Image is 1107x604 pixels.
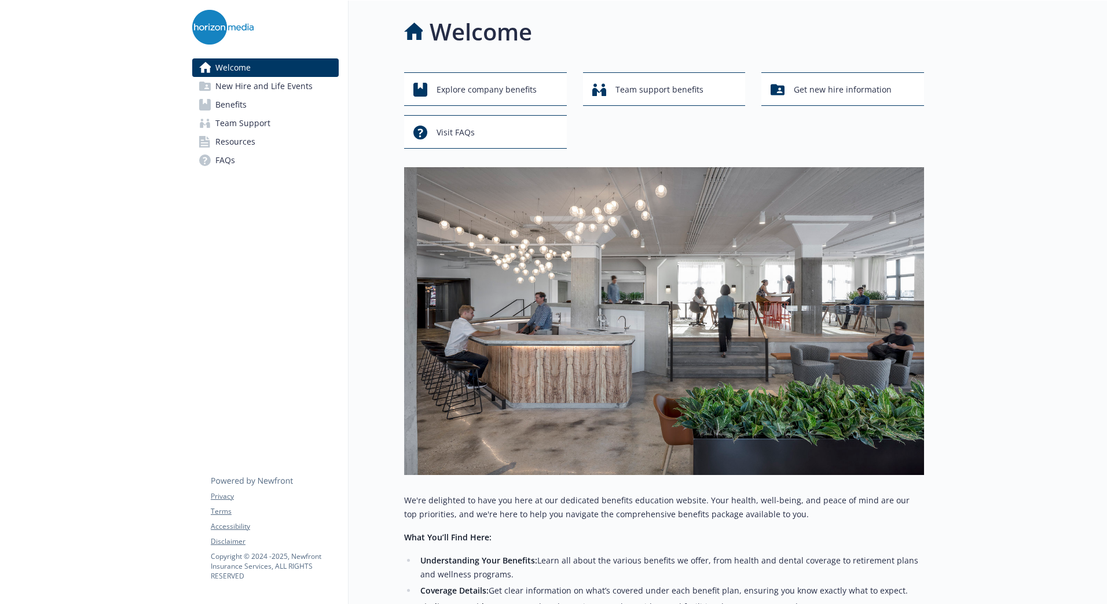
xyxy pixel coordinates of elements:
[215,114,270,132] span: Team Support
[761,72,924,106] button: Get new hire information
[417,554,924,581] li: Learn all about the various benefits we offer, from health and dental coverage to retirement plan...
[215,77,313,95] span: New Hire and Life Events
[215,95,247,114] span: Benefits
[192,95,339,114] a: Benefits
[437,121,475,143] span: Visit FAQs
[430,14,532,49] h1: Welcome
[211,536,338,547] a: Disclaimer
[192,132,339,151] a: Resources
[215,151,235,170] span: FAQs
[417,584,924,598] li: Get clear information on what’s covered under each benefit plan, ensuring you know exactly what t...
[404,115,567,149] button: Visit FAQs
[211,521,338,532] a: Accessibility
[404,532,492,543] strong: What You’ll Find Here:
[794,79,892,101] span: Get new hire information
[211,491,338,502] a: Privacy
[192,151,339,170] a: FAQs
[437,79,537,101] span: Explore company benefits
[211,551,338,581] p: Copyright © 2024 - 2025 , Newfront Insurance Services, ALL RIGHTS RESERVED
[420,585,489,596] strong: Coverage Details:
[215,132,255,151] span: Resources
[211,506,338,517] a: Terms
[404,72,567,106] button: Explore company benefits
[192,114,339,132] a: Team Support
[420,555,537,566] strong: Understanding Your Benefits:
[192,58,339,77] a: Welcome
[615,79,703,101] span: Team support benefits
[404,167,924,475] img: overview page banner
[215,58,251,77] span: Welcome
[583,72,746,106] button: Team support benefits
[192,77,339,95] a: New Hire and Life Events
[404,493,924,521] p: We're delighted to have you here at our dedicated benefits education website. Your health, well-b...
